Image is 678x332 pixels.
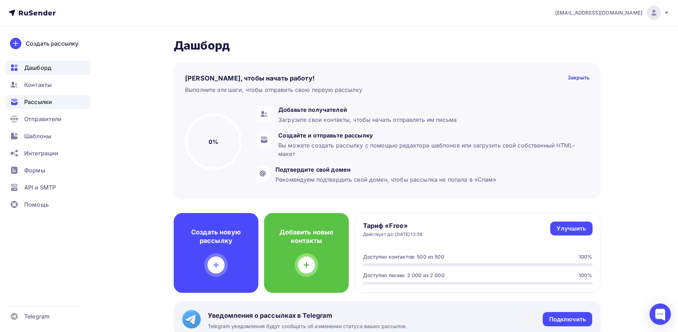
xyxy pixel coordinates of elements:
span: Контакты [24,81,52,89]
a: Рассылки [6,95,90,109]
div: Создать рассылку [26,39,78,48]
div: Добавьте получателей [278,105,457,114]
div: Загрузите свои контакты, чтобы начать отправлять им письма [278,115,457,124]
span: Интеграции [24,149,58,157]
a: [EMAIL_ADDRESS][DOMAIN_NAME] [555,6,669,20]
span: [EMAIL_ADDRESS][DOMAIN_NAME] [555,9,642,16]
h4: Тариф «Free» [363,222,423,230]
span: Дашборд [24,63,51,72]
h5: 0% [209,138,218,146]
h4: Создать новую рассылку [185,228,247,245]
div: Подключить [549,315,586,323]
div: Улучшить [557,224,586,233]
span: Помощь [24,200,49,209]
h2: Дашборд [174,38,601,53]
a: Шаблоны [6,129,90,143]
div: 100% [579,272,593,279]
div: 100% [579,253,593,260]
div: Закрыть [568,74,589,83]
span: API и SMTP [24,183,56,192]
a: Дашборд [6,61,90,75]
a: Контакты [6,78,90,92]
div: Доступно писем: 2 000 из 2 000 [363,272,445,279]
h4: [PERSON_NAME], чтобы начать работу! [185,74,315,83]
span: Уведомления о рассылках в Telegram [208,311,407,320]
div: Подтвердите свой домен [275,165,496,174]
a: Отправители [6,112,90,126]
a: Улучшить [550,222,592,235]
span: Отправители [24,115,62,123]
h4: Добавить новые контакты [275,228,337,245]
div: Доступно контактов: 500 из 500 [363,253,444,260]
div: Вы можете создать рассылку с помощью редактора шаблонов или загрузить свой собственный HTML-макет [278,141,586,158]
div: Выполните эти шаги, чтобы отправить свою первую рассылку [185,85,362,94]
div: Действует до: [DATE] 13:59 [363,232,423,237]
span: Рассылки [24,98,52,106]
span: Формы [24,166,45,175]
span: Шаблоны [24,132,51,140]
div: Создайте и отправьте рассылку [278,131,586,140]
span: Telegram [24,312,49,321]
a: Формы [6,163,90,177]
div: Рекомендуем подтвердить свой домен, чтобы рассылка не попала в «Спам» [275,175,496,184]
span: Telegram уведомления будут сообщать об изменении статуса ваших рассылок. [208,323,407,330]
